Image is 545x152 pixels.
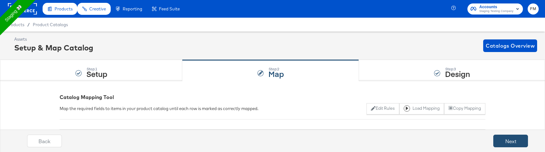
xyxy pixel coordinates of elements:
span: Creative [89,6,106,11]
button: Edit Rules [366,103,399,114]
div: Step: 3 [445,67,470,71]
div: Step: 2 [268,67,284,71]
span: Staging Testing Company [479,9,513,14]
span: Products [55,6,73,11]
button: Catalogs Overview [483,39,537,52]
a: Product Catalogs [33,22,68,27]
span: FM [530,5,536,13]
span: Feed Suite [159,6,180,11]
button: Copy Mapping [444,103,485,114]
span: Catalogs Overview [486,41,535,50]
button: Next [493,135,528,147]
div: Catalog Mapping Tool [60,94,485,101]
span: Products [6,22,24,27]
strong: Map [268,68,284,79]
button: Back [27,135,62,147]
div: Assets [14,36,93,42]
span: Accounts [479,4,513,10]
button: AccountsStaging Testing Company [467,3,523,15]
span: / [24,22,33,27]
div: Map the required fields to items in your product catalog until each row is marked as correctly ma... [60,106,258,112]
span: Reporting [123,6,142,11]
strong: Design [445,68,470,79]
div: Step: 1 [86,67,107,71]
button: Load Mapping [399,103,444,114]
button: FM [528,3,539,15]
strong: Setup [86,68,107,79]
div: Setup & Map Catalog [14,42,93,53]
